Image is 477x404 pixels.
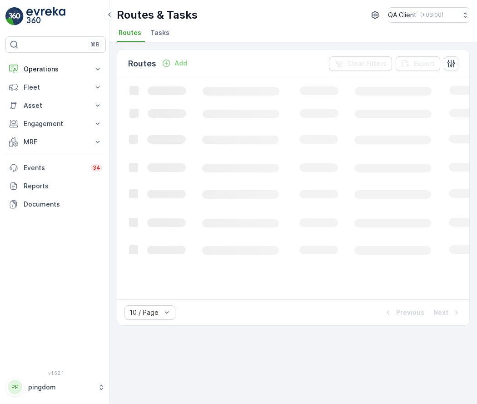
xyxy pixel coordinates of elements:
a: Documents [5,195,106,213]
img: logo [5,7,24,25]
div: PP [8,380,22,394]
p: Engagement [24,119,88,128]
p: ( +03:00 ) [420,11,443,19]
button: Operations [5,60,106,78]
button: Export [396,56,440,71]
img: logo_light-DOdMpM7g.png [26,7,65,25]
p: Routes & Tasks [117,8,198,22]
span: v 1.52.1 [5,370,106,376]
p: Clear Filters [347,59,387,68]
p: Reports [24,182,102,191]
button: MRF [5,133,106,151]
p: Operations [24,65,88,74]
p: ⌘B [90,41,99,48]
span: Tasks [150,28,169,37]
a: Events34 [5,159,106,177]
p: MRF [24,137,88,146]
button: PPpingdom [5,378,106,397]
p: 34 [93,164,100,172]
p: Export [414,59,435,68]
p: Asset [24,101,88,110]
p: pingdom [28,383,93,392]
p: Routes [128,57,156,70]
p: Events [24,163,85,172]
p: Previous [396,308,424,317]
button: QA Client(+03:00) [388,7,470,23]
p: QA Client [388,10,417,20]
button: Clear Filters [329,56,392,71]
p: Add [174,59,187,68]
button: Asset [5,96,106,115]
button: Engagement [5,115,106,133]
button: Next [432,307,462,318]
button: Previous [383,307,425,318]
p: Next [433,308,448,317]
a: Reports [5,177,106,195]
p: Fleet [24,83,88,92]
button: Fleet [5,78,106,96]
button: Add [158,58,191,69]
p: Documents [24,200,102,209]
span: Routes [119,28,141,37]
